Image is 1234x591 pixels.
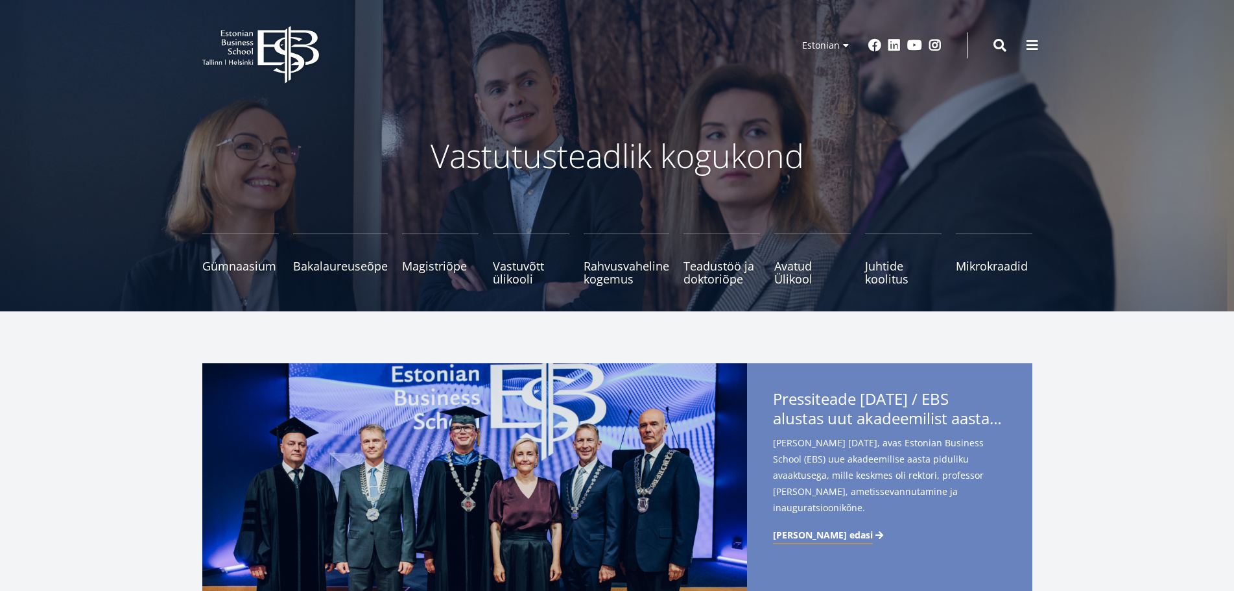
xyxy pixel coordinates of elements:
[865,234,942,285] a: Juhtide koolitus
[202,259,279,272] span: Gümnaasium
[274,136,961,175] p: Vastutusteadlik kogukond
[929,39,942,52] a: Instagram
[956,259,1032,272] span: Mikrokraadid
[493,259,569,285] span: Vastuvõtt ülikooli
[683,234,760,285] a: Teadustöö ja doktoriõpe
[773,409,1006,428] span: alustas uut akadeemilist aastat rektor [PERSON_NAME] ametissevannutamisega - teise ametiaja keskm...
[865,259,942,285] span: Juhtide koolitus
[584,259,669,285] span: Rahvusvaheline kogemus
[773,435,1006,537] span: [PERSON_NAME] [DATE], avas Estonian Business School (EBS) uue akadeemilise aasta piduliku avaaktu...
[202,234,279,285] a: Gümnaasium
[493,234,569,285] a: Vastuvõtt ülikooli
[907,39,922,52] a: Youtube
[293,259,388,272] span: Bakalaureuseõpe
[956,234,1032,285] a: Mikrokraadid
[402,259,479,272] span: Magistriõpe
[773,529,873,542] span: [PERSON_NAME] edasi
[773,389,1006,432] span: Pressiteade [DATE] / EBS
[773,529,886,542] a: [PERSON_NAME] edasi
[868,39,881,52] a: Facebook
[293,234,388,285] a: Bakalaureuseõpe
[774,259,851,285] span: Avatud Ülikool
[888,39,901,52] a: Linkedin
[683,259,760,285] span: Teadustöö ja doktoriõpe
[402,234,479,285] a: Magistriõpe
[774,234,851,285] a: Avatud Ülikool
[584,234,669,285] a: Rahvusvaheline kogemus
